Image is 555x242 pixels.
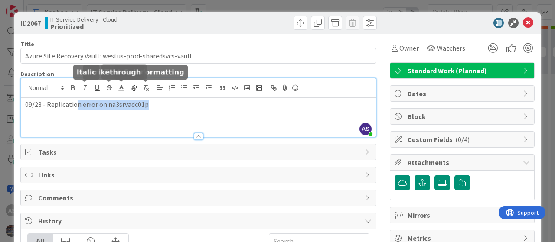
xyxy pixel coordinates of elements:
[18,1,39,12] span: Support
[77,68,96,76] h5: Italic
[437,43,465,53] span: Watchers
[399,43,419,53] span: Owner
[86,68,141,76] h5: Strikethrough
[20,40,34,48] label: Title
[408,134,519,145] span: Custom Fields
[20,48,376,64] input: type card name here...
[38,216,360,226] span: History
[408,157,519,168] span: Attachments
[27,19,41,27] b: 2067
[50,16,118,23] span: IT Service Delivery - Cloud
[20,70,54,78] span: Description
[455,135,470,144] span: ( 0/4 )
[408,210,519,220] span: Mirrors
[38,170,360,180] span: Links
[408,65,519,76] span: Standard Work (Planned)
[38,147,360,157] span: Tasks
[408,111,519,122] span: Block
[25,100,372,110] p: 09/23 - Replication error on na3srvadc01p
[20,18,41,28] span: ID
[408,88,519,99] span: Dates
[38,193,360,203] span: Comments
[50,23,118,30] b: Prioritized
[359,123,372,135] span: AS
[118,68,184,76] h5: Clear Formatting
